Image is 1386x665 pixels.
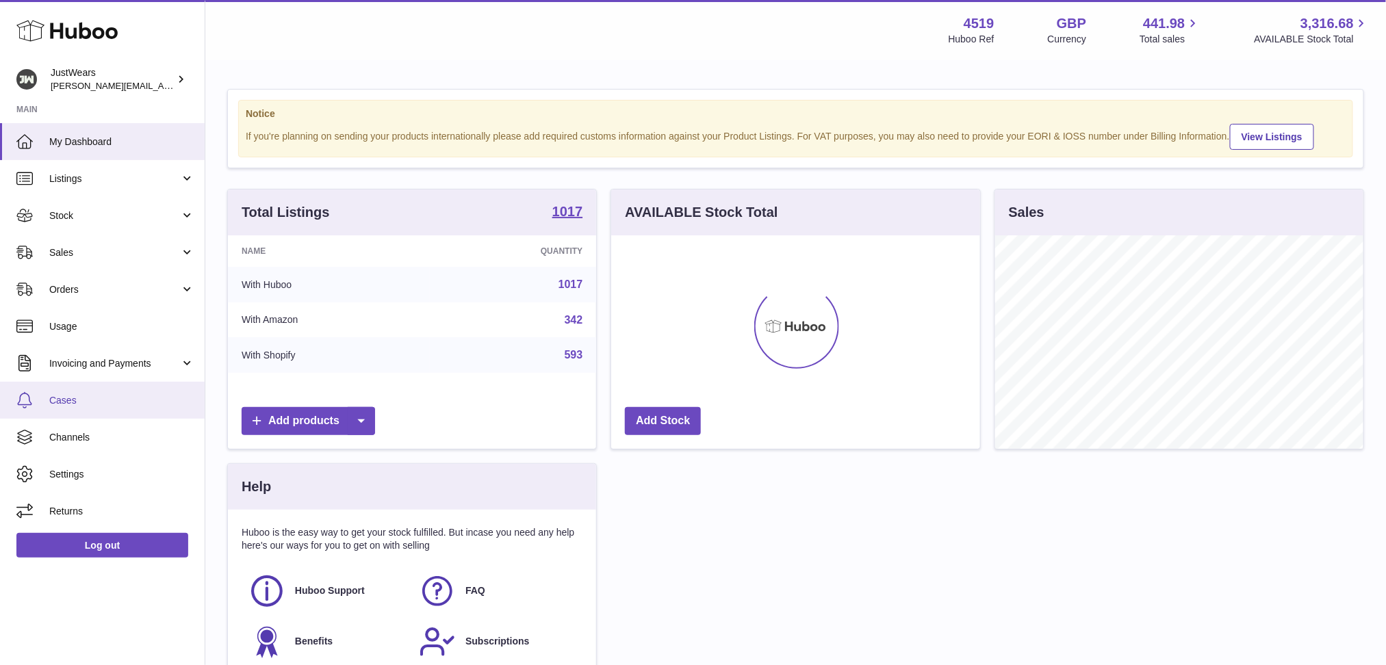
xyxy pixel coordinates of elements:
[246,122,1346,150] div: If you're planning on sending your products internationally please add required customs informati...
[1254,14,1370,46] a: 3,316.68 AVAILABLE Stock Total
[552,205,583,221] a: 1017
[16,533,188,558] a: Log out
[1009,203,1044,222] h3: Sales
[248,623,405,660] a: Benefits
[248,573,405,610] a: Huboo Support
[228,267,430,302] td: With Huboo
[1140,14,1201,46] a: 441.98 Total sales
[246,107,1346,120] strong: Notice
[49,431,194,444] span: Channels
[49,283,180,296] span: Orders
[49,135,194,148] span: My Dashboard
[964,14,994,33] strong: 4519
[552,205,583,218] strong: 1017
[1300,14,1354,33] span: 3,316.68
[49,209,180,222] span: Stock
[51,80,274,91] span: [PERSON_NAME][EMAIL_ADDRESS][DOMAIN_NAME]
[559,278,583,290] a: 1017
[49,246,180,259] span: Sales
[430,235,597,267] th: Quantity
[465,635,529,648] span: Subscriptions
[295,635,333,648] span: Benefits
[242,478,271,496] h3: Help
[565,314,583,326] a: 342
[419,573,576,610] a: FAQ
[1057,14,1086,33] strong: GBP
[51,66,174,92] div: JustWears
[625,203,778,222] h3: AVAILABLE Stock Total
[49,468,194,481] span: Settings
[49,320,194,333] span: Usage
[1143,14,1185,33] span: 441.98
[49,357,180,370] span: Invoicing and Payments
[242,526,582,552] p: Huboo is the easy way to get your stock fulfilled. But incase you need any help here's our ways f...
[625,407,701,435] a: Add Stock
[1140,33,1201,46] span: Total sales
[16,69,37,90] img: josh@just-wears.com
[49,505,194,518] span: Returns
[419,623,576,660] a: Subscriptions
[242,407,375,435] a: Add products
[565,349,583,361] a: 593
[49,394,194,407] span: Cases
[228,302,430,338] td: With Amazon
[228,337,430,373] td: With Shopify
[295,584,365,597] span: Huboo Support
[949,33,994,46] div: Huboo Ref
[1048,33,1087,46] div: Currency
[1230,124,1314,150] a: View Listings
[228,235,430,267] th: Name
[49,172,180,185] span: Listings
[1254,33,1370,46] span: AVAILABLE Stock Total
[465,584,485,597] span: FAQ
[242,203,330,222] h3: Total Listings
